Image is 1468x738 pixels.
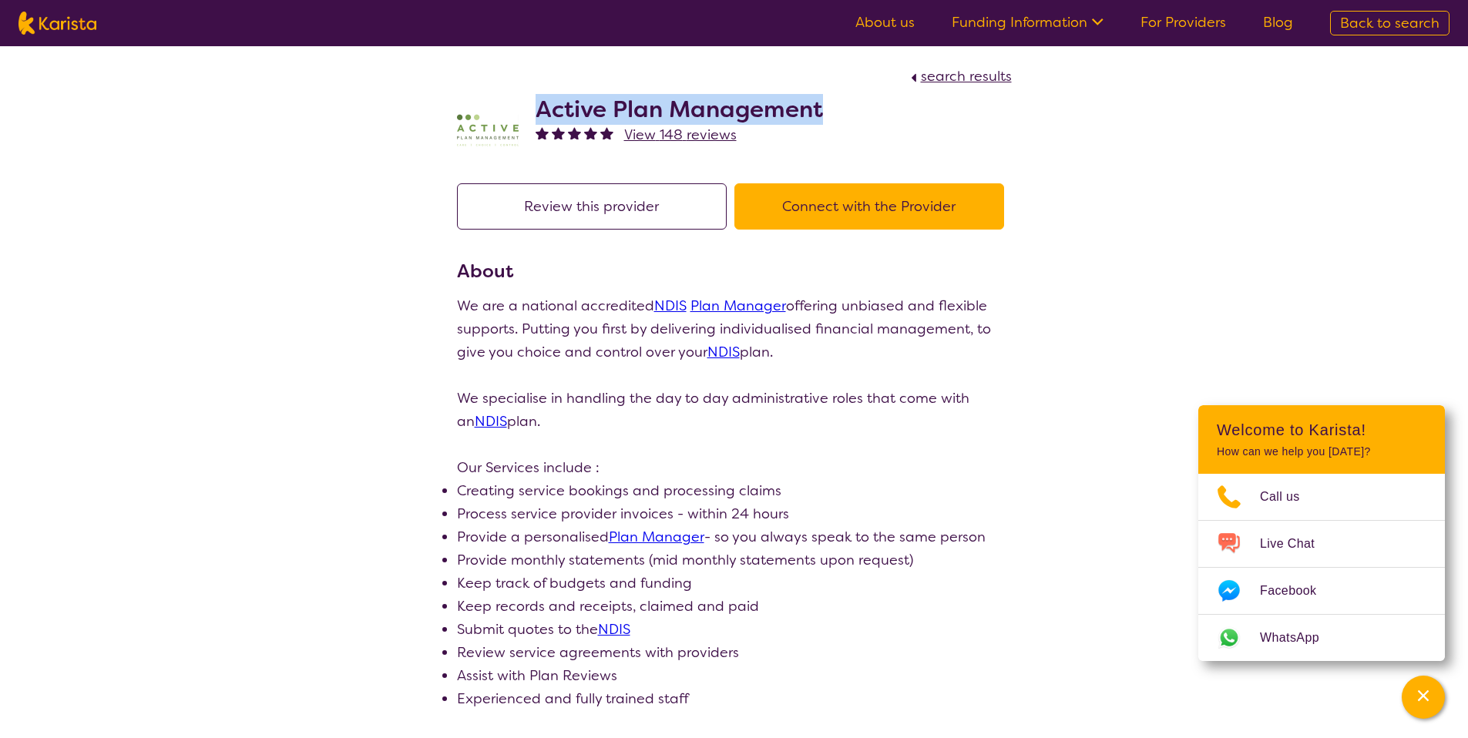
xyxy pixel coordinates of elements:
img: Karista logo [18,12,96,35]
a: NDIS [598,620,630,639]
h2: Active Plan Management [536,96,823,123]
a: Funding Information [952,13,1104,32]
a: NDIS [475,412,507,431]
li: Review service agreements with providers [457,641,1012,664]
span: Call us [1260,485,1319,508]
h2: Welcome to Karista! [1217,421,1426,439]
p: We specialise in handling the day to day administrative roles that come with an plan. [457,387,1012,433]
span: Facebook [1260,579,1335,602]
a: Plan Manager [690,297,786,315]
img: fullstar [536,126,549,139]
a: Blog [1263,13,1293,32]
img: fullstar [600,126,613,139]
a: Web link opens in a new tab. [1198,615,1445,661]
a: search results [907,67,1012,86]
li: Creating service bookings and processing claims [457,479,1012,502]
span: Live Chat [1260,532,1333,555]
button: Connect with the Provider [734,183,1004,230]
a: NDIS [654,297,687,315]
p: Our Services include : [457,456,1012,479]
div: Channel Menu [1198,405,1445,661]
span: View 148 reviews [624,126,737,144]
a: For Providers [1140,13,1226,32]
span: WhatsApp [1260,626,1338,649]
li: Keep track of budgets and funding [457,572,1012,595]
li: Keep records and receipts, claimed and paid [457,595,1012,618]
span: Back to search [1340,14,1439,32]
img: fullstar [552,126,565,139]
a: NDIS [707,343,740,361]
li: Provide monthly statements (mid monthly statements upon request) [457,548,1012,572]
h3: About [457,257,1012,285]
p: We are a national accredited offering unbiased and flexible supports. Putting you first by delive... [457,294,1012,364]
li: Submit quotes to the [457,618,1012,641]
ul: Choose channel [1198,474,1445,661]
img: fullstar [584,126,597,139]
li: Assist with Plan Reviews [457,664,1012,687]
a: View 148 reviews [624,123,737,146]
a: Back to search [1330,11,1450,35]
img: fullstar [568,126,581,139]
span: search results [921,67,1012,86]
a: About us [855,13,915,32]
a: Plan Manager [609,528,704,546]
li: Provide a personalised - so you always speak to the same person [457,525,1012,548]
li: Process service provider invoices - within 24 hours [457,502,1012,525]
button: Review this provider [457,183,727,230]
img: pypzb5qm7jexfhutod0x.png [457,99,519,161]
a: Review this provider [457,197,734,216]
p: How can we help you [DATE]? [1217,445,1426,458]
li: Experienced and fully trained staff [457,687,1012,710]
a: Connect with the Provider [734,197,1012,216]
button: Channel Menu [1402,676,1445,719]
